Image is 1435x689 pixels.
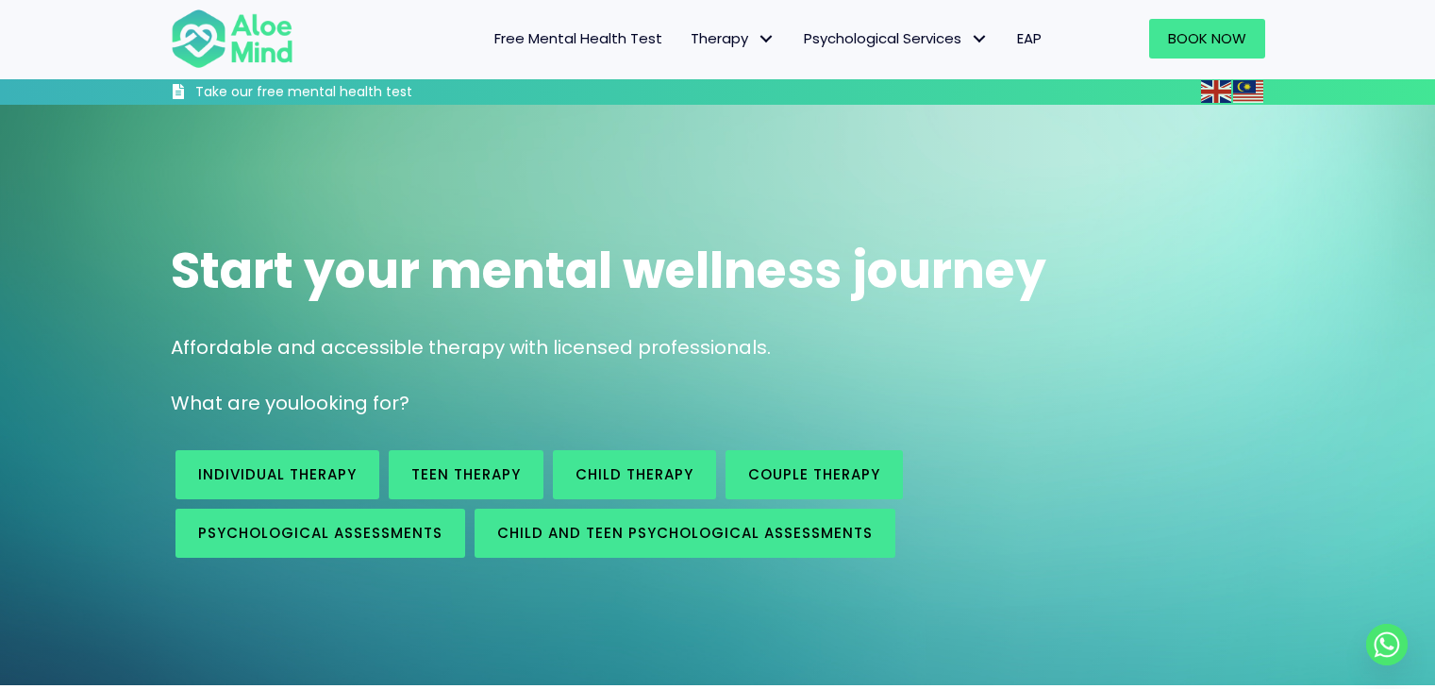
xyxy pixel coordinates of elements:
span: Teen Therapy [411,464,521,484]
span: Couple therapy [748,464,880,484]
a: Psychological assessments [175,509,465,558]
a: Individual therapy [175,450,379,499]
span: Child and Teen Psychological assessments [497,523,873,543]
span: Therapy [691,28,776,48]
a: Child and Teen Psychological assessments [475,509,895,558]
span: What are you [171,390,299,416]
a: Couple therapy [726,450,903,499]
a: Psychological ServicesPsychological Services: submenu [790,19,1003,59]
span: Psychological assessments [198,523,442,543]
span: Start your mental wellness journey [171,236,1046,305]
span: Child Therapy [576,464,693,484]
img: en [1201,80,1231,103]
p: Affordable and accessible therapy with licensed professionals. [171,334,1265,361]
span: Book Now [1168,28,1246,48]
img: ms [1233,80,1263,103]
nav: Menu [318,19,1056,59]
a: Malay [1233,80,1265,102]
span: Psychological Services: submenu [966,25,993,53]
a: Whatsapp [1366,624,1408,665]
a: English [1201,80,1233,102]
a: TherapyTherapy: submenu [676,19,790,59]
span: Psychological Services [804,28,989,48]
span: looking for? [299,390,409,416]
span: Free Mental Health Test [494,28,662,48]
span: Therapy: submenu [753,25,780,53]
a: Child Therapy [553,450,716,499]
a: Take our free mental health test [171,83,513,105]
a: Book Now [1149,19,1265,59]
img: Aloe mind Logo [171,8,293,70]
a: Free Mental Health Test [480,19,676,59]
span: Individual therapy [198,464,357,484]
a: Teen Therapy [389,450,543,499]
a: EAP [1003,19,1056,59]
h3: Take our free mental health test [195,83,513,102]
span: EAP [1017,28,1042,48]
